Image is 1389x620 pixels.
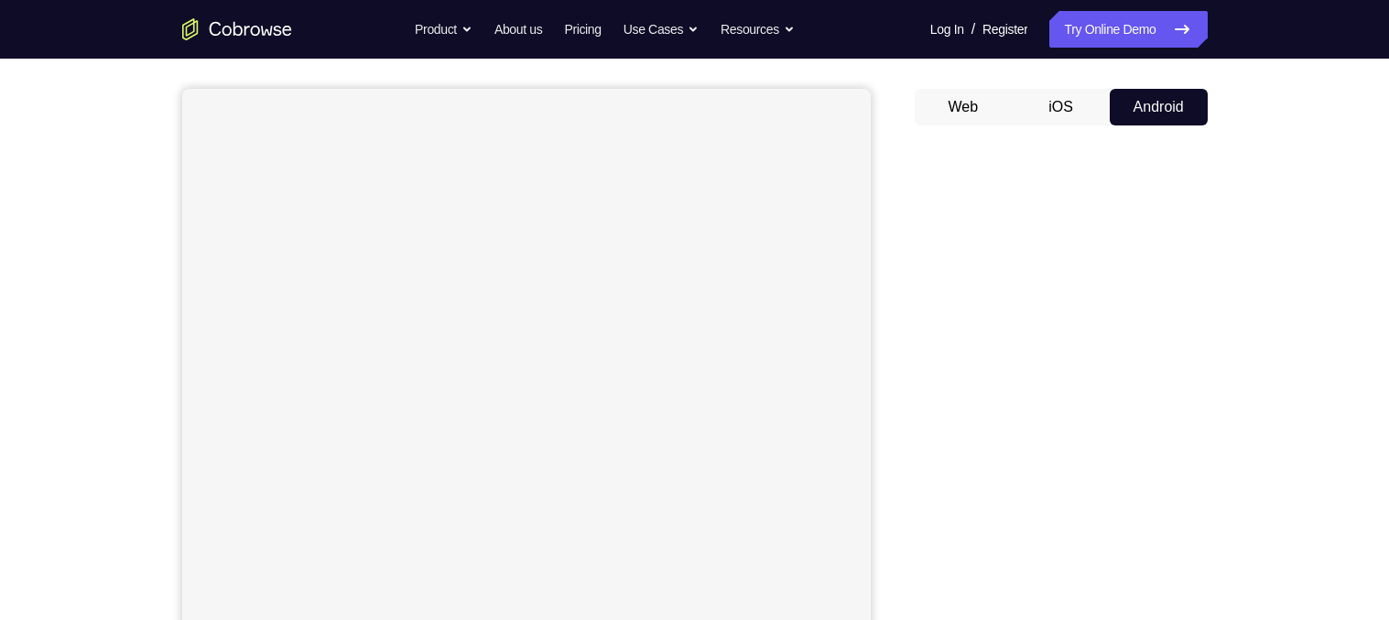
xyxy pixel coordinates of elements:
[182,18,292,40] a: Go to the home page
[494,11,542,48] a: About us
[564,11,601,48] a: Pricing
[915,89,1013,125] button: Web
[1049,11,1207,48] a: Try Online Demo
[1110,89,1208,125] button: Android
[930,11,964,48] a: Log In
[624,11,699,48] button: Use Cases
[415,11,472,48] button: Product
[971,18,975,40] span: /
[982,11,1027,48] a: Register
[1012,89,1110,125] button: iOS
[721,11,795,48] button: Resources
